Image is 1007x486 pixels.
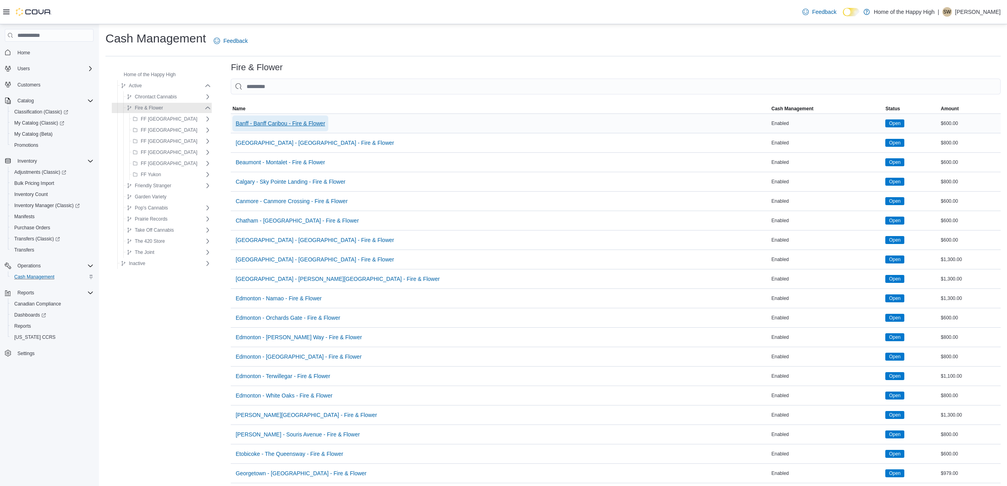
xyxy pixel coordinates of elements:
[939,196,1001,206] div: $600.00
[14,64,94,73] span: Users
[889,178,900,185] span: Open
[770,391,884,400] div: Enabled
[211,33,251,49] a: Feedback
[118,81,145,90] button: Active
[939,177,1001,186] div: $800.00
[885,411,904,419] span: Open
[17,98,34,104] span: Catalog
[11,299,64,309] a: Canadian Compliance
[14,349,38,358] a: Settings
[11,321,94,331] span: Reports
[17,65,30,72] span: Users
[235,314,340,322] span: Edmonton - Orchards Gate - Fire & Flower
[11,140,94,150] span: Promotions
[889,159,900,166] span: Open
[885,119,904,127] span: Open
[889,373,900,380] span: Open
[11,332,59,342] a: [US_STATE] CCRS
[955,7,1001,17] p: [PERSON_NAME]
[235,469,366,477] span: Georgetown - [GEOGRAPHIC_DATA] - Fire & Flower
[14,301,61,307] span: Canadian Compliance
[885,178,904,186] span: Open
[135,249,154,255] span: The Joint
[885,139,904,147] span: Open
[770,196,884,206] div: Enabled
[124,181,174,190] button: Friendly Stranger
[11,179,57,188] a: Bulk Pricing Import
[11,118,94,128] span: My Catalog (Classic)
[8,129,97,140] button: My Catalog (Beta)
[2,95,97,106] button: Catalog
[235,333,362,341] span: Edmonton - [PERSON_NAME] Way - Fire & Flower
[130,148,201,157] button: FF [GEOGRAPHIC_DATA]
[135,182,171,189] span: Friendly Stranger
[11,272,94,282] span: Cash Management
[14,348,94,358] span: Settings
[770,449,884,459] div: Enabled
[232,232,397,248] button: [GEOGRAPHIC_DATA] - [GEOGRAPHIC_DATA] - Fire & Flower
[17,158,37,164] span: Inventory
[135,216,168,222] span: Prairie Records
[11,332,94,342] span: Washington CCRS
[885,372,904,380] span: Open
[124,225,177,235] button: Take Off Cannabis
[14,64,33,73] button: Users
[14,47,94,57] span: Home
[141,138,197,144] span: FF [GEOGRAPHIC_DATA]
[770,235,884,245] div: Enabled
[130,125,201,135] button: FF [GEOGRAPHIC_DATA]
[889,470,900,477] span: Open
[885,255,904,263] span: Open
[14,156,94,166] span: Inventory
[889,392,900,399] span: Open
[135,194,167,200] span: Garden Variety
[124,103,166,113] button: Fire & Flower
[939,449,1001,459] div: $600.00
[2,260,97,271] button: Operations
[8,117,97,129] a: My Catalog (Classic)
[14,191,48,198] span: Inventory Count
[11,201,94,210] span: Inventory Manager (Classic)
[2,79,97,90] button: Customers
[770,313,884,323] div: Enabled
[14,80,94,90] span: Customers
[11,167,94,177] span: Adjustments (Classic)
[141,149,197,156] span: FF [GEOGRAPHIC_DATA]
[889,450,900,457] span: Open
[5,43,94,380] nav: Complex example
[14,261,94,271] span: Operations
[770,274,884,284] div: Enabled
[2,63,97,74] button: Users
[14,142,38,148] span: Promotions
[11,223,94,232] span: Purchase Orders
[141,160,197,167] span: FF [GEOGRAPHIC_DATA]
[232,174,348,190] button: Calgary - Sky Pointe Landing - Fire & Flower
[232,368,333,384] button: Edmonton - Terwillegar - Fire & Flower
[232,446,346,462] button: Etobicoke - The Queensway - Fire & Flower
[14,288,94,298] span: Reports
[135,205,168,211] span: Pop's Cannabis
[8,167,97,178] a: Adjustments (Classic)
[770,255,884,264] div: Enabled
[939,294,1001,303] div: $1,300.00
[14,288,37,298] button: Reports
[235,178,345,186] span: Calgary - Sky Pointe Landing - Fire & Flower
[232,115,328,131] button: Banff - Banff Caribou - Fire & Flower
[8,189,97,200] button: Inventory Count
[232,310,343,326] button: Edmonton - Orchards Gate - Fire & Flower
[942,7,952,17] div: Spencer Warriner
[889,139,900,146] span: Open
[232,290,325,306] button: Edmonton - Namao - Fire & Flower
[8,178,97,189] button: Bulk Pricing Import
[14,213,34,220] span: Manifests
[124,248,157,257] button: The Joint
[235,430,360,438] span: [PERSON_NAME] - Souris Avenue - Fire & Flower
[17,263,41,269] span: Operations
[235,158,325,166] span: Beaumont - Montalet - Fire & Flower
[11,245,94,255] span: Transfers
[11,190,51,199] a: Inventory Count
[11,223,54,232] a: Purchase Orders
[770,352,884,361] div: Enabled
[11,212,38,221] a: Manifests
[14,261,44,271] button: Operations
